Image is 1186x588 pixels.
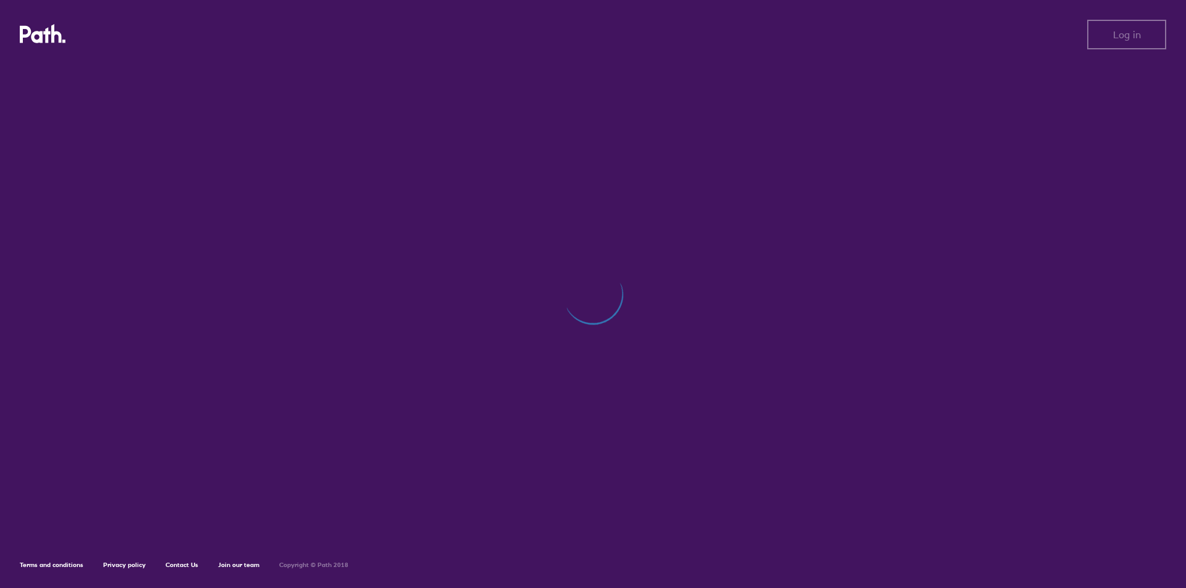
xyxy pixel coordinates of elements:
[218,561,259,569] a: Join our team
[1113,29,1141,40] span: Log in
[279,561,348,569] h6: Copyright © Path 2018
[166,561,198,569] a: Contact Us
[103,561,146,569] a: Privacy policy
[20,561,83,569] a: Terms and conditions
[1087,20,1166,49] button: Log in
